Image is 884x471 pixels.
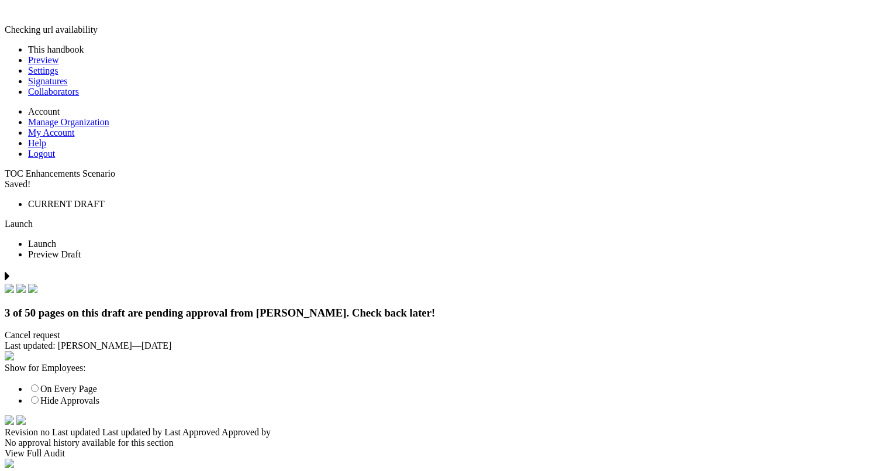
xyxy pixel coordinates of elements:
[28,55,58,65] a: Preview
[141,341,172,350] span: [DATE]
[67,307,435,319] span: on this draft are pending approval from [PERSON_NAME]. Check back later!
[28,199,105,209] span: CURRENT DRAFT
[5,427,50,437] span: Revision no
[28,128,75,137] a: My Account
[28,249,81,259] span: Preview Draft
[5,351,14,360] img: eye_approvals.svg
[222,427,271,437] span: Approved by
[5,448,879,459] div: View Full Audit
[5,415,14,425] img: time.svg
[28,239,56,249] span: Launch
[102,427,162,437] span: Last updated by
[28,396,99,405] label: Hide Approvals
[5,179,30,189] span: Saved!
[164,427,220,437] span: Last Approved
[16,415,26,425] img: arrow-down-white.svg
[28,66,58,75] a: Settings
[5,169,115,178] span: TOC Enhancements Scenario
[28,284,37,293] img: check.svg
[28,149,55,159] a: Logout
[28,76,68,86] a: Signatures
[5,363,86,373] span: Show for Employees:
[5,438,174,448] span: No approval history available for this section
[58,341,132,350] span: [PERSON_NAME]
[5,341,879,351] div: —
[31,384,39,392] input: On Every Page
[5,25,98,35] span: Checking url availability
[31,396,39,404] input: Hide Approvals
[5,284,14,293] img: check.svg
[5,341,56,350] span: Last updated:
[28,138,46,148] a: Help
[5,307,64,319] span: 3 of 50 pages
[28,384,97,394] label: On Every Page
[28,87,79,97] a: Collaborators
[52,427,100,437] span: Last updated
[5,459,14,468] img: approvals_airmason.svg
[28,44,879,55] li: This handbook
[28,117,109,127] a: Manage Organization
[5,219,33,229] a: Launch
[5,330,60,340] span: Cancel request
[28,106,879,117] li: Account
[16,284,26,293] img: check.svg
